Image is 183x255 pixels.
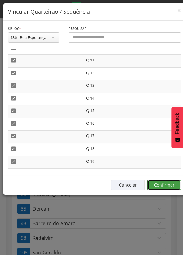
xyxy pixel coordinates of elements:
[10,133,16,139] i: 
[174,113,180,134] span: Feedback
[171,107,183,148] button: Feedback - Mostrar pesquisa
[84,105,181,118] td: Q 15
[84,80,181,93] td: Q 13
[147,180,181,190] button: Confirmar
[10,70,16,76] i: 
[84,156,181,169] td: Q 19
[84,131,181,143] td: Q 17
[8,8,181,16] h4: Vincular Quarteirão / Sequência
[10,121,16,127] i: 
[10,82,16,89] i: 
[8,26,19,31] span: Sisloc
[84,67,181,80] td: Q 12
[84,118,181,131] td: Q 16
[10,108,16,114] i: 
[10,57,16,63] i: 
[84,93,181,105] td: Q 14
[10,95,16,101] i: 
[69,26,86,31] span: Pesquisar
[10,146,16,152] i: 
[84,143,181,156] td: Q 18
[10,35,46,40] div: 136 - Boa Esperança
[84,169,181,181] td: Q 20
[177,7,181,14] button: Close
[84,55,181,68] td: Q 11
[177,6,181,15] span: ×
[111,180,145,190] button: Cancelar
[10,159,16,165] i: 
